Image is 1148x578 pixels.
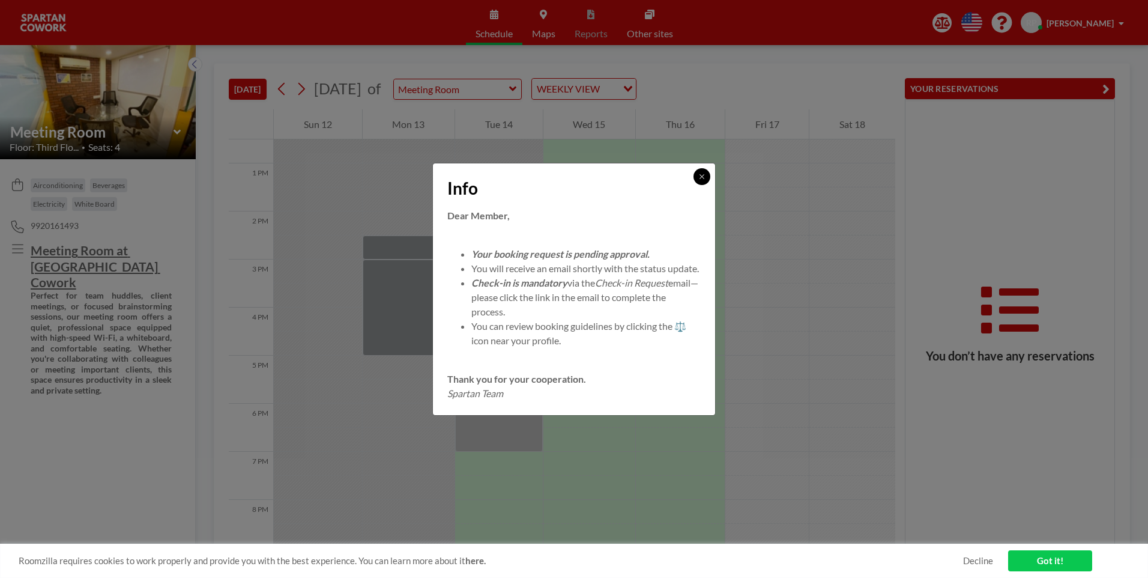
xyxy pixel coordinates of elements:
[471,276,701,319] li: via the email—please click the link in the email to complete the process.
[447,373,586,385] strong: Thank you for your cooperation.
[1008,550,1092,571] a: Got it!
[447,210,510,221] strong: Dear Member,
[595,277,668,288] em: Check-in Request
[471,261,701,276] li: You will receive an email shortly with the status update.
[465,555,486,566] a: here.
[447,178,478,199] span: Info
[963,555,993,567] a: Decline
[19,555,963,567] span: Roomzilla requires cookies to work properly and provide you with the best experience. You can lea...
[471,319,701,348] li: You can review booking guidelines by clicking the ⚖️ icon near your profile.
[471,248,650,260] em: Your booking request is pending approval.
[447,388,503,399] em: Spartan Team
[471,277,567,288] em: Check-in is mandatory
